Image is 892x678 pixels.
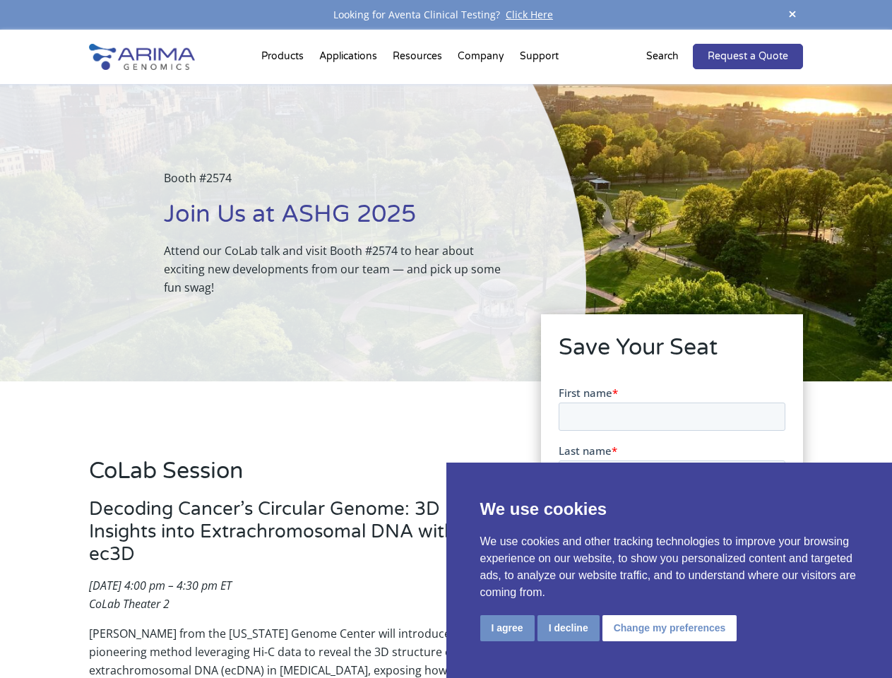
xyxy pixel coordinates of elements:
button: I decline [537,615,600,641]
a: Request a Quote [693,44,803,69]
p: We use cookies and other tracking technologies to improve your browsing experience on our website... [480,533,859,601]
p: Search [646,47,679,66]
a: Click Here [500,8,559,21]
em: CoLab Theater 2 [89,596,170,612]
h2: Save Your Seat [559,332,785,374]
p: Booth #2574 [164,169,515,198]
button: I agree [480,615,535,641]
em: [DATE] 4:00 pm – 4:30 pm ET [89,578,232,593]
div: Looking for Aventa Clinical Testing? [89,6,802,24]
p: Attend our CoLab talk and visit Booth #2574 to hear about exciting new developments from our team... [164,242,515,297]
h3: Decoding Cancer’s Circular Genome: 3D Insights into Extrachromosomal DNA with ec3D [89,498,501,576]
p: We use cookies [480,496,859,522]
button: Change my preferences [602,615,737,641]
h1: Join Us at ASHG 2025 [164,198,515,242]
h2: CoLab Session [89,456,501,498]
img: Arima-Genomics-logo [89,44,195,70]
